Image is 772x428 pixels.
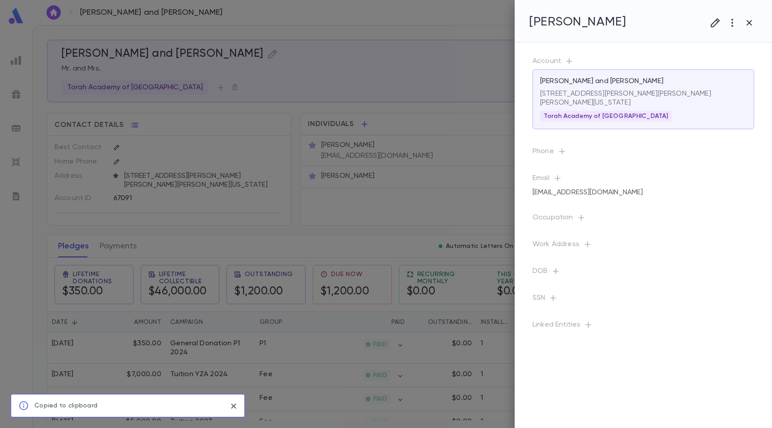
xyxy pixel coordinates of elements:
h4: [PERSON_NAME] [529,14,626,29]
p: Phone [533,147,754,159]
p: Occupation [533,213,754,226]
p: Linked Entities [533,320,754,333]
div: Copied to clipboard [34,397,97,414]
p: Work Address [533,240,754,252]
p: [STREET_ADDRESS][PERSON_NAME][PERSON_NAME][PERSON_NAME][US_STATE] [540,89,747,107]
span: Torah Academy of [GEOGRAPHIC_DATA] [540,113,671,120]
p: SSN [533,294,754,306]
p: Email [533,174,754,186]
div: [EMAIL_ADDRESS][DOMAIN_NAME] [533,185,643,201]
p: Account [533,57,754,69]
p: DOB [533,267,754,279]
p: [PERSON_NAME] and [PERSON_NAME] [540,77,663,86]
button: close [227,399,241,413]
